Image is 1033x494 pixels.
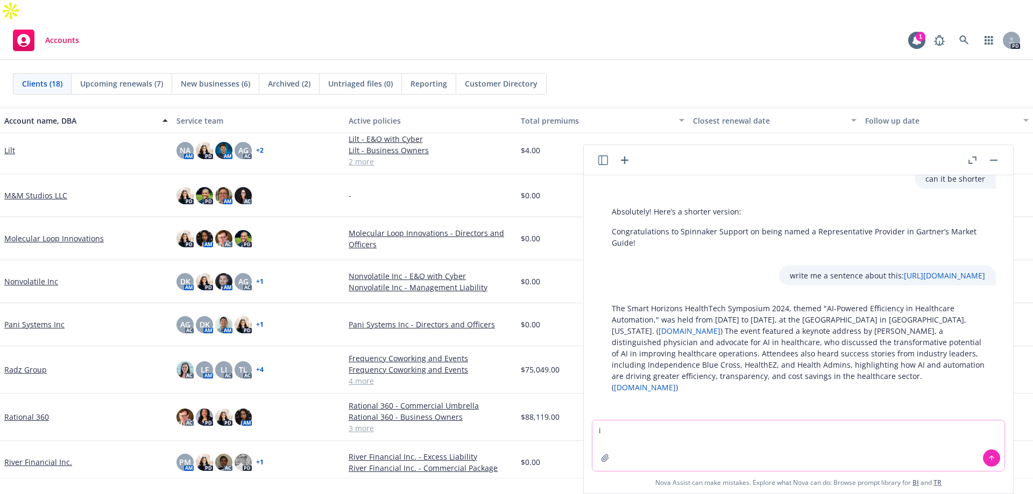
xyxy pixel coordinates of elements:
[516,108,689,133] button: Total premiums
[176,115,340,126] div: Service team
[349,227,512,250] a: Molecular Loop Innovations - Directors and Officers
[349,190,351,201] span: -
[196,230,213,247] img: photo
[861,108,1033,133] button: Follow up date
[521,411,560,423] span: $88,119.00
[612,206,985,217] p: Absolutely! Here’s a shorter version:
[4,190,67,201] a: M&M Studios LLC
[4,411,49,423] a: Rational 360
[925,173,985,184] p: can it be shorter
[256,321,264,328] a: + 1
[4,319,65,330] a: Pani Systems Inc
[929,30,950,51] a: Report a Bug
[180,145,190,156] span: NA
[521,145,540,156] span: $4.00
[521,233,540,244] span: $0.00
[200,319,210,330] span: DK
[521,190,540,201] span: $0.00
[256,147,264,154] a: + 2
[235,454,252,471] img: photo
[235,230,252,247] img: photo
[349,423,512,434] a: 3 more
[349,156,512,167] a: 2 more
[865,115,1017,126] div: Follow up date
[978,30,1000,51] a: Switch app
[22,78,62,89] span: Clients (18)
[4,364,47,375] a: Radz Group
[80,78,163,89] span: Upcoming renewals (7)
[904,270,985,281] a: [URL][DOMAIN_NAME]
[612,303,985,393] p: The Smart Horizons HealthTech Symposium 2024, themed "AI-Powered Efficiency in Healthcare Automat...
[521,115,673,126] div: Total premiums
[659,326,720,336] a: [DOMAIN_NAME]
[349,115,512,126] div: Active policies
[953,30,975,51] a: Search
[196,142,213,159] img: photo
[916,32,925,41] div: 1
[689,108,861,133] button: Closest renewal date
[196,454,213,471] img: photo
[196,187,213,204] img: photo
[176,230,194,247] img: photo
[235,316,252,333] img: photo
[411,78,447,89] span: Reporting
[790,270,985,281] p: write me a sentence about this:
[521,456,540,468] span: $0.00
[180,319,190,330] span: AG
[349,319,512,330] a: Pani Systems Inc - Directors and Officers
[465,78,537,89] span: Customer Directory
[215,454,232,471] img: photo
[344,108,516,133] button: Active policies
[933,478,942,487] a: TR
[45,36,79,45] span: Accounts
[349,353,512,364] a: Frequency Coworking and Events
[256,367,264,373] a: + 4
[176,361,194,378] img: photo
[4,233,104,244] a: Molecular Loop Innovations
[181,78,250,89] span: New businesses (6)
[4,456,72,468] a: River Financial Inc.
[349,411,512,423] a: Rational 360 - Business Owners
[521,276,540,287] span: $0.00
[588,471,1009,493] span: Nova Assist can make mistakes. Explore what Nova can do: Browse prompt library for and
[196,273,213,290] img: photo
[349,145,512,156] a: Lilt - Business Owners
[201,364,209,375] span: LF
[349,270,512,282] a: Nonvolatile Inc - E&O with Cyber
[4,145,15,156] a: Lilt
[349,375,512,386] a: 4 more
[349,451,512,462] a: River Financial Inc. - Excess Liability
[521,364,560,375] span: $75,049.00
[268,78,310,89] span: Archived (2)
[256,459,264,466] a: + 1
[176,409,194,426] img: photo
[521,319,540,330] span: $0.00
[349,462,512,474] a: River Financial Inc. - Commercial Package
[215,230,232,247] img: photo
[215,187,232,204] img: photo
[612,226,985,248] p: Congratulations to Spinnaker Support on being named a Representative Provider in Gartner’s Market...
[176,187,194,204] img: photo
[9,25,83,55] a: Accounts
[215,273,232,290] img: photo
[912,478,919,487] a: BI
[215,142,232,159] img: photo
[256,278,264,285] a: + 1
[179,456,191,468] span: PM
[349,133,512,145] a: Lilt - E&O with Cyber
[221,364,227,375] span: LI
[172,108,344,133] button: Service team
[4,276,58,287] a: Nonvolatile Inc
[180,276,190,287] span: DK
[693,115,845,126] div: Closest renewal date
[238,276,249,287] span: AG
[592,420,1004,471] textarea: i wa
[196,409,213,426] img: photo
[238,145,249,156] span: AG
[614,382,676,392] a: [DOMAIN_NAME]
[328,78,393,89] span: Untriaged files (0)
[349,282,512,293] a: Nonvolatile Inc - Management Liability
[215,316,232,333] img: photo
[235,409,252,426] img: photo
[349,364,512,375] a: Frequency Coworking and Events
